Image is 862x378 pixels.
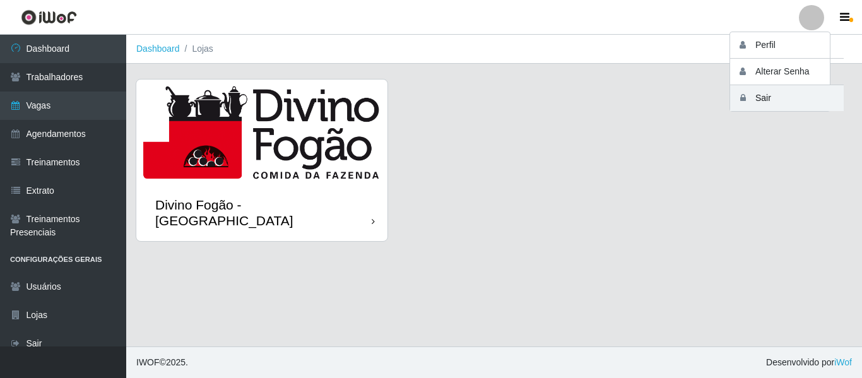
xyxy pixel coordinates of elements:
nav: breadcrumb [126,35,862,64]
img: CoreUI Logo [21,9,77,25]
span: © 2025 . [136,356,188,369]
img: cardImg [136,80,387,184]
span: Desenvolvido por [766,356,852,369]
li: Lojas [180,42,213,56]
a: iWof [834,357,852,367]
div: Divino Fogão - [GEOGRAPHIC_DATA] [155,197,372,228]
button: Sair [730,85,844,111]
button: Perfil [730,32,844,59]
a: Dashboard [136,44,180,54]
a: Divino Fogão - [GEOGRAPHIC_DATA] [136,80,387,241]
span: IWOF [136,357,160,367]
button: Alterar Senha [730,59,844,85]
